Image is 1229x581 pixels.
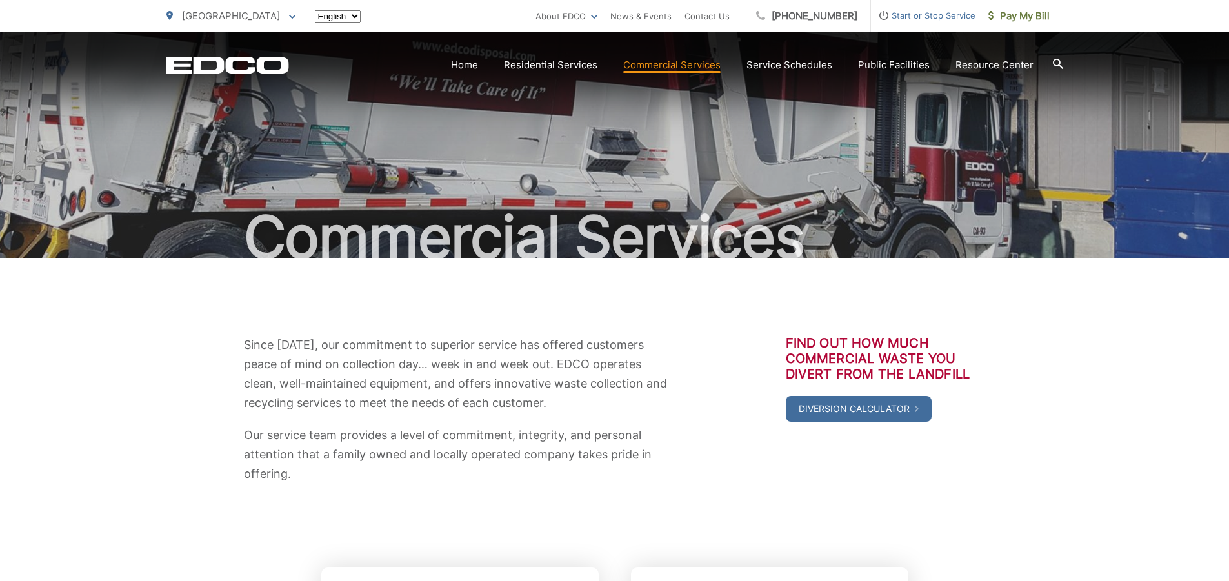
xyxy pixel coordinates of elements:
[684,8,730,24] a: Contact Us
[504,57,597,73] a: Residential Services
[166,56,289,74] a: EDCD logo. Return to the homepage.
[610,8,672,24] a: News & Events
[182,10,280,22] span: [GEOGRAPHIC_DATA]
[858,57,930,73] a: Public Facilities
[746,57,832,73] a: Service Schedules
[623,57,721,73] a: Commercial Services
[166,205,1063,270] h1: Commercial Services
[315,10,361,23] select: Select a language
[786,335,986,382] h3: Find out how much commercial waste you divert from the landfill
[786,396,932,422] a: Diversion Calculator
[244,335,676,413] p: Since [DATE], our commitment to superior service has offered customers peace of mind on collectio...
[451,57,478,73] a: Home
[535,8,597,24] a: About EDCO
[955,57,1034,73] a: Resource Center
[244,426,676,484] p: Our service team provides a level of commitment, integrity, and personal attention that a family ...
[988,8,1050,24] span: Pay My Bill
